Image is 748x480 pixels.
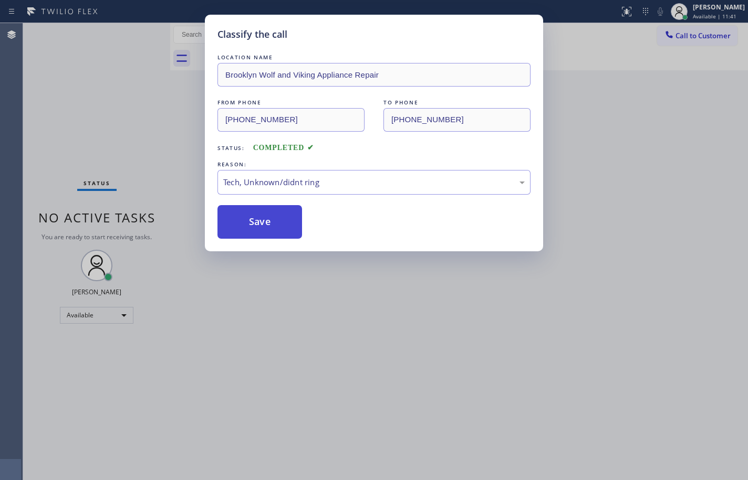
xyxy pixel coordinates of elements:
[217,159,531,170] div: REASON:
[217,144,245,152] span: Status:
[217,108,365,132] input: From phone
[217,52,531,63] div: LOCATION NAME
[223,176,525,188] div: Tech, Unknown/didnt ring
[383,108,531,132] input: To phone
[383,97,531,108] div: TO PHONE
[217,205,302,239] button: Save
[217,97,365,108] div: FROM PHONE
[217,27,287,41] h5: Classify the call
[253,144,314,152] span: COMPLETED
